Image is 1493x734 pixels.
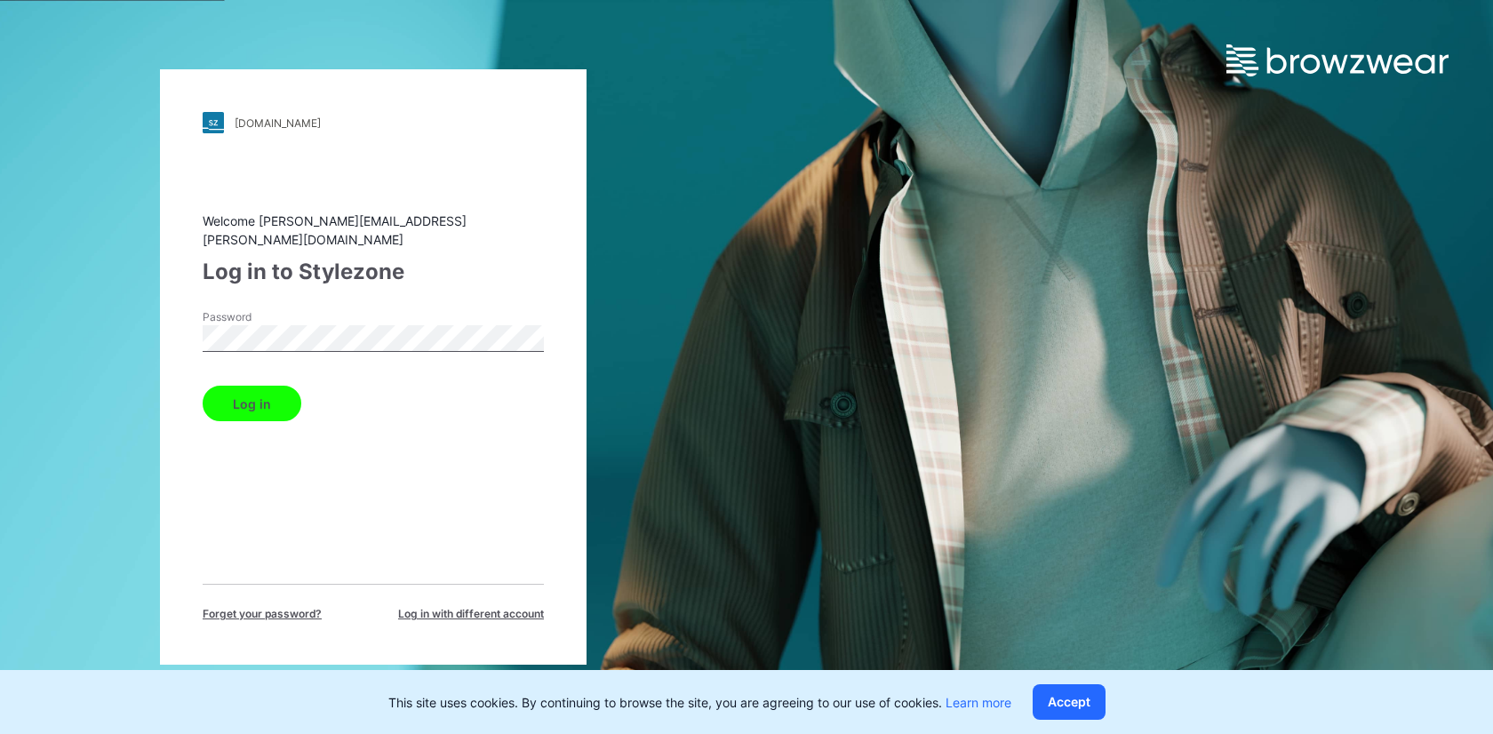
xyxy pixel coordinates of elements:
img: browzwear-logo.e42bd6dac1945053ebaf764b6aa21510.svg [1226,44,1449,76]
p: This site uses cookies. By continuing to browse the site, you are agreeing to our use of cookies. [388,693,1011,712]
a: Learn more [946,695,1011,710]
label: Password [203,309,327,325]
button: Log in [203,386,301,421]
div: [DOMAIN_NAME] [235,116,321,130]
a: [DOMAIN_NAME] [203,112,544,133]
div: Welcome [PERSON_NAME][EMAIL_ADDRESS][PERSON_NAME][DOMAIN_NAME] [203,211,544,249]
span: Log in with different account [398,606,544,622]
span: Forget your password? [203,606,322,622]
div: Log in to Stylezone [203,256,544,288]
button: Accept [1033,684,1106,720]
img: stylezone-logo.562084cfcfab977791bfbf7441f1a819.svg [203,112,224,133]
